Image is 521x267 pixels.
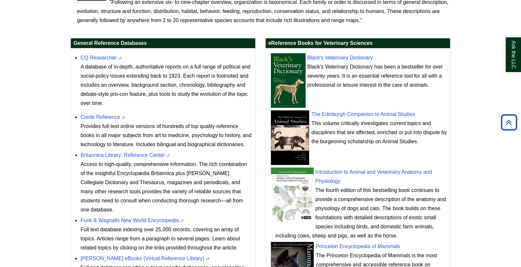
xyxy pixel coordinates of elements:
div: The fourth edition of this bestselling book continues to provide a comprehensive description of t... [275,186,447,240]
h2: General Reference Databases [71,38,255,48]
div: Black's Veterinary Dictionary has been a bestseller for over seventy years. It is an essential re... [275,62,447,90]
div: Full text database indexing over 25,000 records, covering an array of topics. Articles range from... [81,225,252,252]
a: Introduction to Animal and Veterinary Anatomy and Physiology [315,169,432,184]
p: A database of in-depth, authoritative reports on a full range of political and social-policy issu... [81,62,252,108]
i: This link opens in a new window [206,258,210,261]
a: Credo Reference [81,114,120,120]
a: Britannica Library: Reference Center [81,152,165,158]
div: Provides full-text online versions of hundreds of top quality reference books in all major subjec... [81,122,252,149]
div: Access to high-quality, comprehensive information. The rich combination of the insightful Encyclo... [81,160,252,214]
i: This link opens in a new window [166,154,170,157]
a: Back to Top [499,118,519,127]
div: This volume critically investigates current topics and disciplines that are affected, enriched or... [275,119,447,146]
a: [PERSON_NAME] eBooks (Virtual Reference Library) [81,256,204,261]
h2: eReference Books for Veterinary Sciences [266,38,450,48]
a: The Edinburgh Companion to Animal Studies [311,111,415,117]
i: This link opens in a new window [121,116,125,119]
i: This link opens in a new window [118,57,122,60]
a: CQ Researcher [81,55,117,60]
a: Princeton Encyclopedia of Mammals [316,244,400,249]
i: This link opens in a new window [180,220,184,222]
a: Black's Veterinary Dictionary [307,55,373,60]
a: Funk & Wagnalls New World Encyclopedia [81,218,179,223]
